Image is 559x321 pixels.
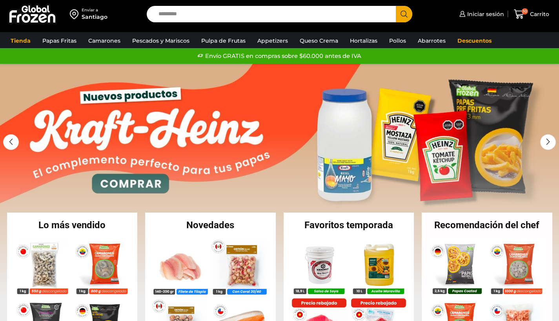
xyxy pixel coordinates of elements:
div: Next slide [540,134,556,150]
img: address-field-icon.svg [70,7,82,21]
a: Pescados y Mariscos [128,33,193,48]
h2: Novedades [145,220,276,230]
a: Appetizers [253,33,292,48]
a: Pulpa de Frutas [197,33,249,48]
div: Enviar a [82,7,107,13]
div: Previous slide [3,134,19,150]
a: Queso Crema [296,33,342,48]
a: Pollos [385,33,410,48]
h2: Favoritos temporada [284,220,414,230]
h2: Recomendación del chef [422,220,552,230]
span: 30 [522,8,528,14]
a: Hortalizas [346,33,381,48]
span: Carrito [528,10,549,18]
a: Tienda [7,33,35,48]
button: Search button [396,6,412,22]
a: 30 Carrito [512,5,551,23]
a: Descuentos [453,33,495,48]
a: Iniciar sesión [457,6,504,22]
span: Iniciar sesión [465,10,504,18]
div: Santiago [82,13,107,21]
h2: Lo más vendido [7,220,138,230]
a: Papas Fritas [38,33,80,48]
a: Abarrotes [414,33,450,48]
a: Camarones [84,33,124,48]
